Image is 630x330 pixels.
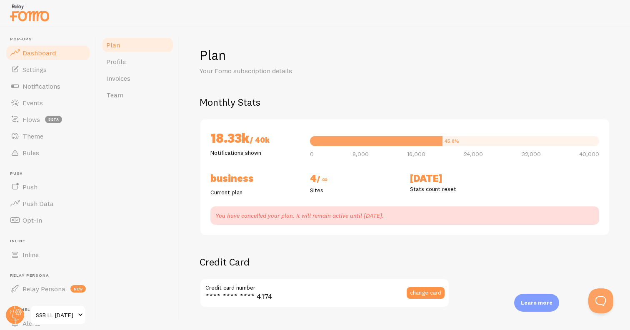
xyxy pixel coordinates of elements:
[22,285,65,293] span: Relay Persona
[22,199,54,208] span: Push Data
[5,212,91,228] a: Opt-In
[10,37,91,42] span: Pop-ups
[210,149,300,157] p: Notifications shown
[10,171,91,176] span: Push
[101,37,174,53] a: Plan
[310,172,400,186] h2: 4
[101,87,174,103] a: Team
[514,294,559,312] div: Learn more
[445,139,459,144] div: 45.8%
[200,47,610,64] h1: Plan
[210,129,300,149] h2: 18.33k
[101,53,174,70] a: Profile
[70,285,86,293] span: new
[407,151,425,157] span: 16,000
[410,172,500,185] h2: [DATE]
[5,280,91,297] a: Relay Persona new
[5,111,91,128] a: Flows beta
[579,151,599,157] span: 40,000
[410,290,441,295] span: change card
[5,179,91,195] a: Push
[5,94,91,111] a: Events
[30,305,86,325] a: SSB LL [DATE]
[22,115,40,124] span: Flows
[22,251,39,259] span: Inline
[45,116,62,123] span: beta
[200,96,610,109] h2: Monthly Stats
[5,128,91,144] a: Theme
[5,195,91,212] a: Push Data
[407,287,445,299] button: change card
[522,151,541,157] span: 32,000
[310,151,314,157] span: 0
[5,61,91,78] a: Settings
[22,49,56,57] span: Dashboard
[352,151,369,157] span: 8,000
[22,149,39,157] span: Rules
[106,57,126,66] span: Profile
[106,91,123,99] span: Team
[5,45,91,61] a: Dashboard
[200,66,400,76] p: Your Fomo subscription details
[310,186,400,194] p: Sites
[317,174,327,184] span: / ∞
[215,211,594,220] p: You have cancelled your plan. It will remain active until [DATE].
[521,299,552,307] p: Learn more
[36,310,75,320] span: SSB LL [DATE]
[210,188,300,196] p: Current plan
[200,278,450,293] label: Credit card number
[106,41,120,49] span: Plan
[22,216,42,224] span: Opt-In
[10,273,91,278] span: Relay Persona
[22,65,47,74] span: Settings
[10,238,91,244] span: Inline
[9,2,50,23] img: fomo-relay-logo-orange.svg
[22,99,43,107] span: Events
[22,132,43,140] span: Theme
[464,151,483,157] span: 24,000
[588,288,613,313] iframe: Help Scout Beacon - Open
[200,256,450,268] h2: Credit Card
[5,246,91,263] a: Inline
[106,74,130,82] span: Invoices
[410,185,500,193] p: Stats count reset
[250,135,270,145] span: / 40k
[5,144,91,161] a: Rules
[101,70,174,87] a: Invoices
[5,78,91,94] a: Notifications
[210,172,300,185] h2: Business
[22,82,60,90] span: Notifications
[22,183,37,191] span: Push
